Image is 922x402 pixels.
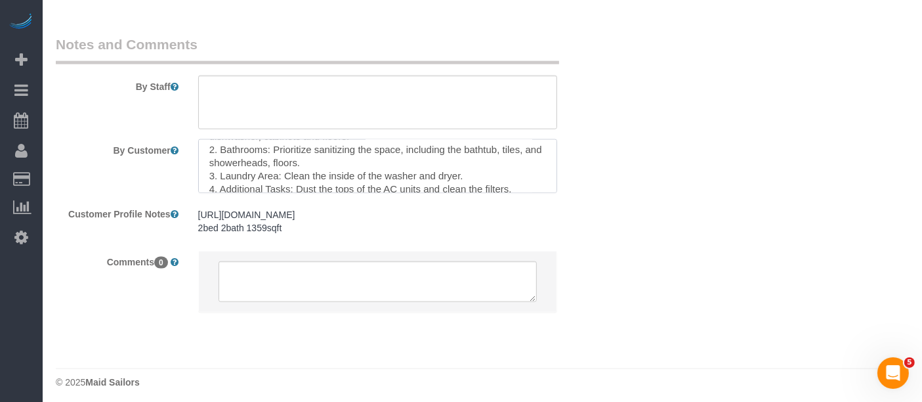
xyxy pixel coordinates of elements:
span: 5 [904,357,915,368]
iframe: Intercom live chat [877,357,909,389]
label: Customer Profile Notes [46,203,188,221]
label: By Staff [46,76,188,93]
img: Automaid Logo [8,13,34,32]
strong: Maid Sailors [85,377,139,388]
legend: Notes and Comments [56,35,559,64]
pre: [URL][DOMAIN_NAME] 2bed 2bath 1359sqft [198,208,558,234]
label: Comments [46,251,188,269]
div: © 2025 [56,376,909,389]
label: By Customer [46,139,188,157]
span: 0 [154,257,168,269]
